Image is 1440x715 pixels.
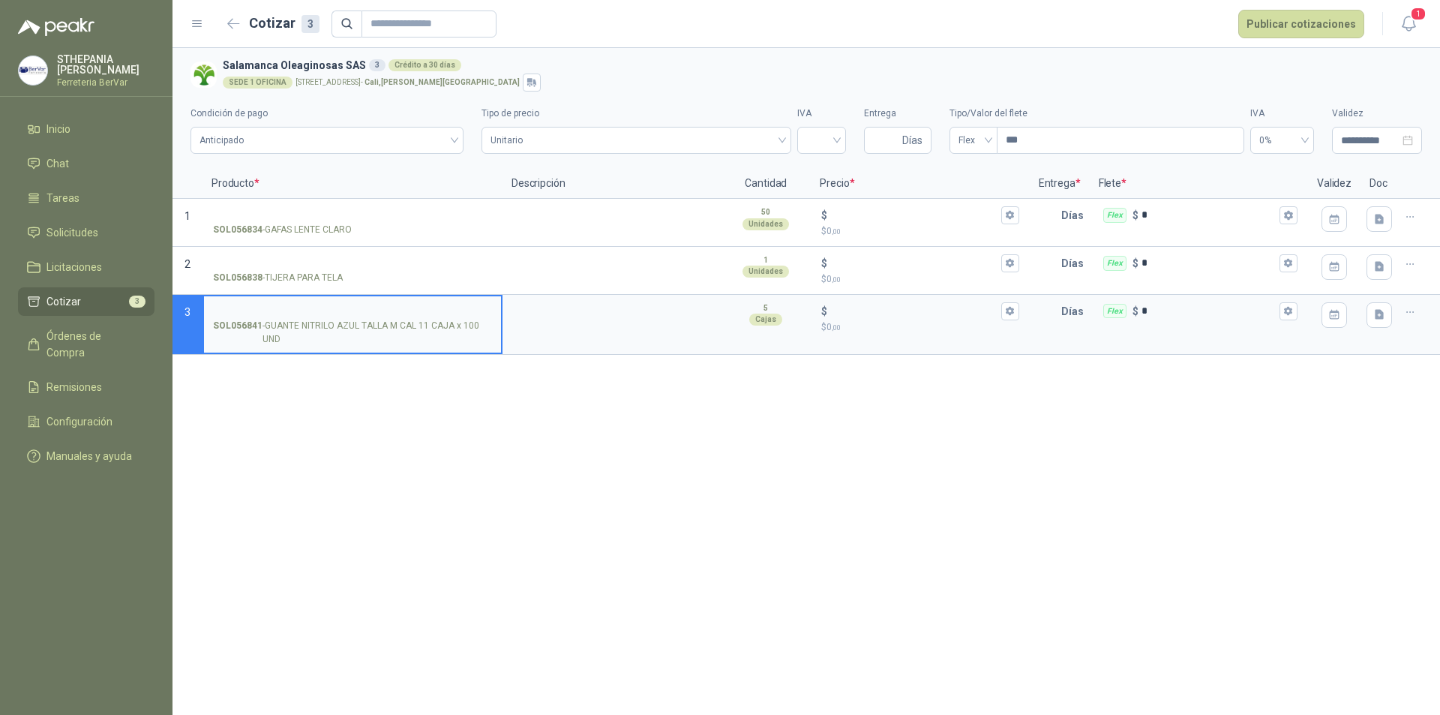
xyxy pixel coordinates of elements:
div: Cajas [749,314,782,326]
input: Flex $ [1141,209,1276,221]
p: $ [821,320,1018,335]
p: [STREET_ADDRESS] - [295,79,520,86]
span: Tareas [46,190,79,206]
span: 3 [129,296,145,308]
a: Tareas [18,184,154,212]
span: Manuales y ayuda [46,448,132,464]
strong: SOL056841 [213,319,262,347]
p: - GUANTE NITRILO AZUL TALLA M CAL 11 CAJA x 100 UND [213,319,492,347]
label: Validez [1332,107,1422,121]
label: Tipo/Valor del flete [949,107,1244,121]
p: Validez [1308,169,1360,199]
div: 3 [301,15,319,33]
span: 0 [826,274,841,284]
div: Unidades [742,266,789,278]
img: Logo peakr [18,18,94,36]
p: - GAFAS LENTE CLARO [213,223,352,237]
div: Flex [1103,256,1126,271]
input: Flex $ [1141,305,1276,317]
p: Descripción [502,169,721,199]
span: 2 [184,258,190,270]
p: $ [821,224,1018,239]
span: Unitario [490,129,782,152]
button: 1 [1395,11,1422,38]
p: 5 [763,302,768,314]
p: $ [821,272,1018,287]
button: Flex $ [1279,254,1297,272]
div: Flex [1103,304,1126,319]
label: Tipo de precio [481,107,791,121]
h3: Salamanca Oleaginosas SAS [223,57,1416,74]
strong: SOL056838 [213,271,262,285]
span: Inicio [46,121,70,137]
a: Solicitudes [18,218,154,247]
p: Días [1061,248,1090,278]
span: Chat [46,155,69,172]
a: Inicio [18,115,154,143]
span: 3 [184,306,190,318]
span: Solicitudes [46,224,98,241]
div: SEDE 1 OFICINA [223,77,292,89]
span: Anticipado [199,129,454,152]
input: $$0,00 [830,209,997,221]
div: Unidades [742,218,789,230]
input: $$0,00 [830,305,997,317]
p: $ [1132,207,1138,224]
span: ,00 [832,275,841,284]
button: $$0,00 [1001,254,1019,272]
span: Flex [958,129,988,152]
button: Flex $ [1279,302,1297,320]
p: Doc [1360,169,1398,199]
input: $$0,00 [830,257,997,269]
a: Remisiones [18,373,154,401]
label: IVA [797,107,846,121]
p: 50 [761,206,770,218]
label: Condición de pago [190,107,463,121]
p: STHEPANIA [PERSON_NAME] [57,54,154,75]
p: $ [821,303,827,320]
span: Órdenes de Compra [46,328,140,361]
p: $ [1132,255,1138,272]
span: Remisiones [46,379,102,395]
span: 0% [1259,129,1305,152]
h2: Cotizar [249,13,319,34]
input: Flex $ [1141,257,1276,269]
a: Cotizar3 [18,287,154,316]
p: Producto [202,169,502,199]
span: ,00 [832,227,841,236]
p: Entrega [1030,169,1090,199]
input: SOL056838-TIJERA PARA TELA [213,258,492,269]
img: Company Logo [190,62,217,88]
button: $$0,00 [1001,302,1019,320]
span: 1 [184,210,190,222]
span: Configuración [46,413,112,430]
strong: SOL056834 [213,223,262,237]
p: Flete [1090,169,1308,199]
p: Días [1061,296,1090,326]
span: Licitaciones [46,259,102,275]
p: $ [821,207,827,224]
p: $ [1132,303,1138,320]
span: ,00 [832,323,841,332]
a: Configuración [18,407,154,436]
a: Licitaciones [18,253,154,281]
strong: Cali , [PERSON_NAME][GEOGRAPHIC_DATA] [364,78,520,86]
button: Flex $ [1279,206,1297,224]
img: Company Logo [19,56,47,85]
a: Chat [18,149,154,178]
span: 1 [1410,7,1426,21]
span: Días [902,128,922,153]
p: Días [1061,200,1090,230]
div: 3 [369,59,385,71]
label: IVA [1250,107,1314,121]
a: Órdenes de Compra [18,322,154,367]
span: Cotizar [46,293,81,310]
p: Ferreteria BerVar [57,78,154,87]
span: 0 [826,322,841,332]
div: Flex [1103,208,1126,223]
p: - TIJERA PARA TELA [213,271,343,285]
span: 0 [826,226,841,236]
p: $ [821,255,827,272]
p: Cantidad [721,169,811,199]
p: 1 [763,254,768,266]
